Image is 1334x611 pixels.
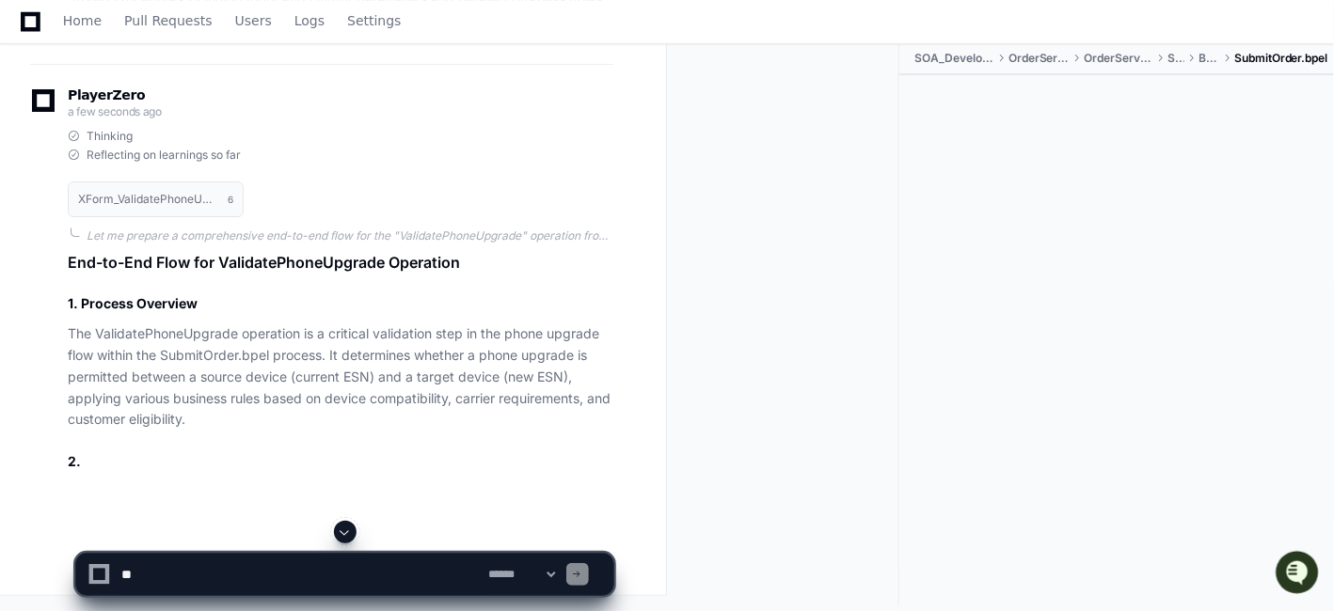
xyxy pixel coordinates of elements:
span: SOA [1167,51,1184,66]
span: Users [235,15,272,26]
button: XForm_ValidatePhoneUpgradeRequest.xsl6 [68,181,244,217]
h2: 2. [68,452,613,471]
div: We're available if you need us! [64,159,238,174]
div: Welcome [19,75,342,105]
p: The ValidatePhoneUpgrade operation is a critical validation step in the phone upgrade flow within... [68,323,613,431]
span: Pull Requests [124,15,212,26]
span: SOA_Development [914,51,993,66]
img: 1756235613930-3d25f9e4-fa56-45dd-b3ad-e072dfbd1548 [19,140,53,174]
span: Pylon [187,197,228,211]
span: BPEL [1199,51,1219,66]
img: PlayerZero [19,19,56,56]
a: Powered byPylon [133,196,228,211]
span: Thinking [87,129,133,144]
h1: XForm_ValidatePhoneUpgradeRequest.xsl [78,194,218,205]
span: SubmitOrder.bpel [1234,51,1328,66]
span: Home [63,15,102,26]
div: Start new chat [64,140,309,159]
span: OrderServiceOS [1084,51,1152,66]
div: Let me prepare a comprehensive end-to-end flow for the "ValidatePhoneUpgrade" operation from the ... [87,228,613,243]
button: Start new chat [320,146,342,168]
h1: End-to-End Flow for ValidatePhoneUpgrade Operation [68,251,613,274]
span: Reflecting on learnings so far [87,148,241,163]
span: Logs [294,15,325,26]
span: Settings [347,15,401,26]
span: OrderServices [1008,51,1070,66]
iframe: Open customer support [1274,549,1325,600]
span: PlayerZero [68,89,145,101]
span: 6 [228,192,233,207]
span: a few seconds ago [68,104,162,118]
h2: 1. Process Overview [68,294,613,313]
